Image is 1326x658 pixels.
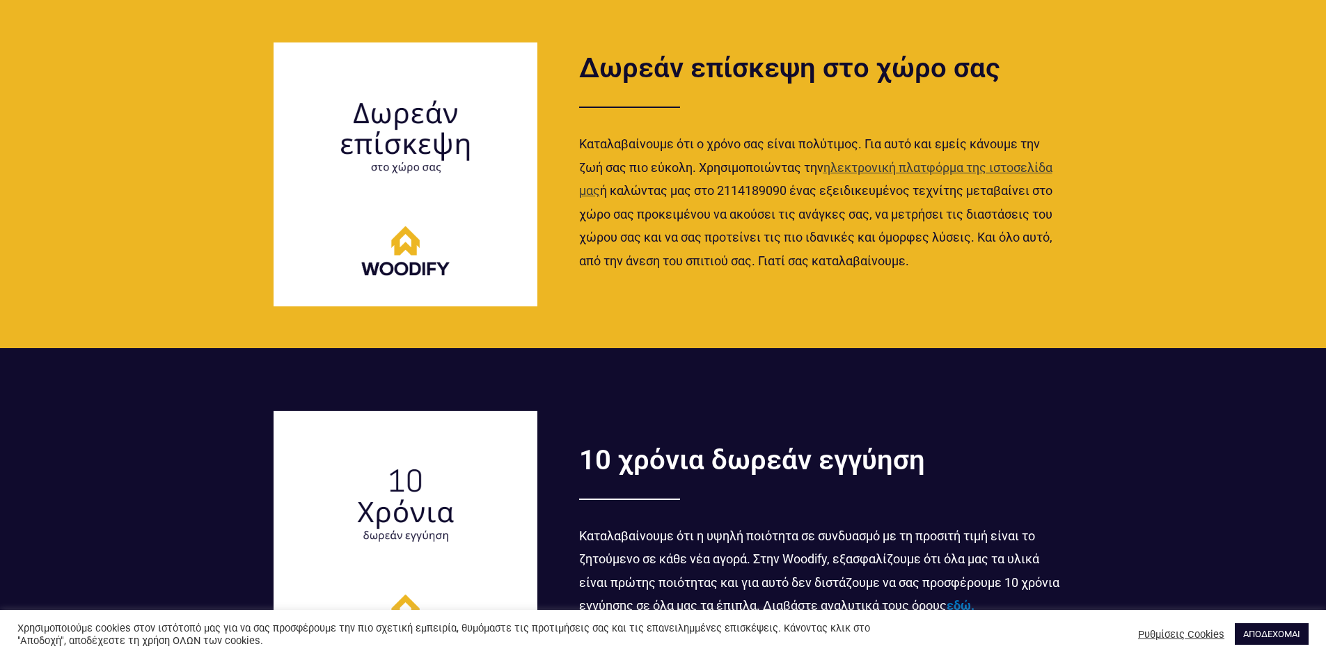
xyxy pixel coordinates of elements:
a: ΑΠΟΔΕΧΟΜΑΙ [1235,623,1309,645]
a: εδώ. [947,598,974,613]
h2: 10 χρόνια δωρεάν εγγύηση [579,446,1059,474]
h2: Δωρεάν επίσκεψη στο χώρο σας [579,54,1059,82]
a: Ρυθμίσεις Cookies [1138,628,1224,641]
a: ηλεκτρονική πλατφόρμα της ιστοσελίδα μας [579,160,1052,198]
img: Δωρεάν επίσκεψη [274,42,537,306]
p: Καταλαβαίνουμε ότι η υψηλή ποιότητα σε συνδυασμό με τη προσιτή τιμή είναι το ζητούμενο σε κάθε νέ... [579,524,1059,618]
div: Χρησιμοποιούμε cookies στον ιστότοπό μας για να σας προσφέρουμε την πιο σχετική εμπειρία, θυμόμασ... [17,622,922,647]
p: Καταλαβαίνουμε ότι ο χρόνο σας είναι πολύτιμος. Για αυτό και εμείς κάνουμε την ζωή σας πιο εύκολη... [579,132,1059,272]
